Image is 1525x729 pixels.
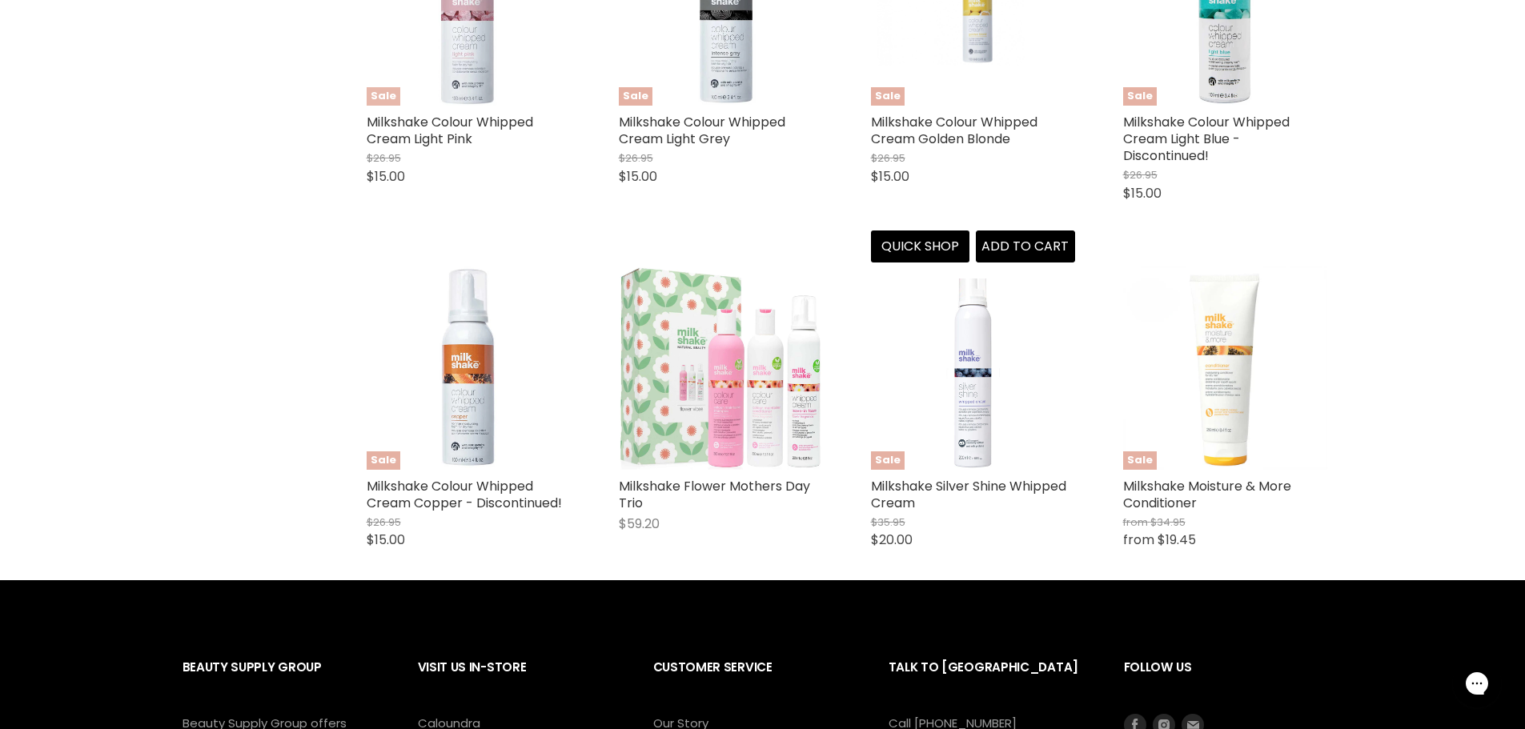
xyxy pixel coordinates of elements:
[619,167,657,186] span: $15.00
[1123,113,1290,165] a: Milkshake Colour Whipped Cream Light Blue - Discontinued!
[1123,184,1162,202] span: $15.00
[1158,531,1196,549] span: $19.45
[367,113,533,148] a: Milkshake Colour Whipped Cream Light Pink
[1123,266,1327,470] a: Milkshake Moisture & More ConditionerSale
[1123,87,1157,106] span: Sale
[871,266,1075,470] a: Milkshake Silver Shine Whipped CreamSale
[367,477,562,512] a: Milkshake Colour Whipped Cream Copper - Discontinued!
[367,451,400,470] span: Sale
[1445,654,1509,713] iframe: Gorgias live chat messenger
[619,113,785,148] a: Milkshake Colour Whipped Cream Light Grey
[619,150,653,166] span: $26.95
[889,647,1092,714] h2: Talk to [GEOGRAPHIC_DATA]
[871,150,905,166] span: $26.95
[367,150,401,166] span: $26.95
[183,647,386,714] h2: Beauty Supply Group
[619,515,660,533] span: $59.20
[871,87,905,106] span: Sale
[976,230,1075,262] button: Add to cart
[1123,531,1154,549] span: from
[871,113,1037,148] a: Milkshake Colour Whipped Cream Golden Blonde
[1123,266,1327,470] img: Milkshake Moisture & More Conditioner
[367,266,571,470] img: Milkshake Colour Whipped Cream Copper - Discontinued!
[367,266,571,470] a: Milkshake Colour Whipped Cream Copper - Discontinued!Sale
[619,87,652,106] span: Sale
[1123,451,1157,470] span: Sale
[367,531,405,549] span: $15.00
[871,531,913,549] span: $20.00
[367,515,401,530] span: $26.95
[1123,167,1158,182] span: $26.95
[871,477,1066,512] a: Milkshake Silver Shine Whipped Cream
[418,647,621,714] h2: Visit Us In-Store
[619,266,823,470] img: Milkshake Flower Mothers Day Trio
[1150,515,1186,530] span: $34.95
[367,87,400,106] span: Sale
[619,477,810,512] a: Milkshake Flower Mothers Day Trio
[871,167,909,186] span: $15.00
[871,515,905,530] span: $35.95
[1124,647,1343,714] h2: Follow us
[653,647,857,714] h2: Customer Service
[981,237,1069,255] span: Add to cart
[871,451,905,470] span: Sale
[1123,477,1291,512] a: Milkshake Moisture & More Conditioner
[1123,515,1148,530] span: from
[871,266,1075,470] img: Milkshake Silver Shine Whipped Cream
[367,167,405,186] span: $15.00
[871,230,970,262] button: Quick shop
